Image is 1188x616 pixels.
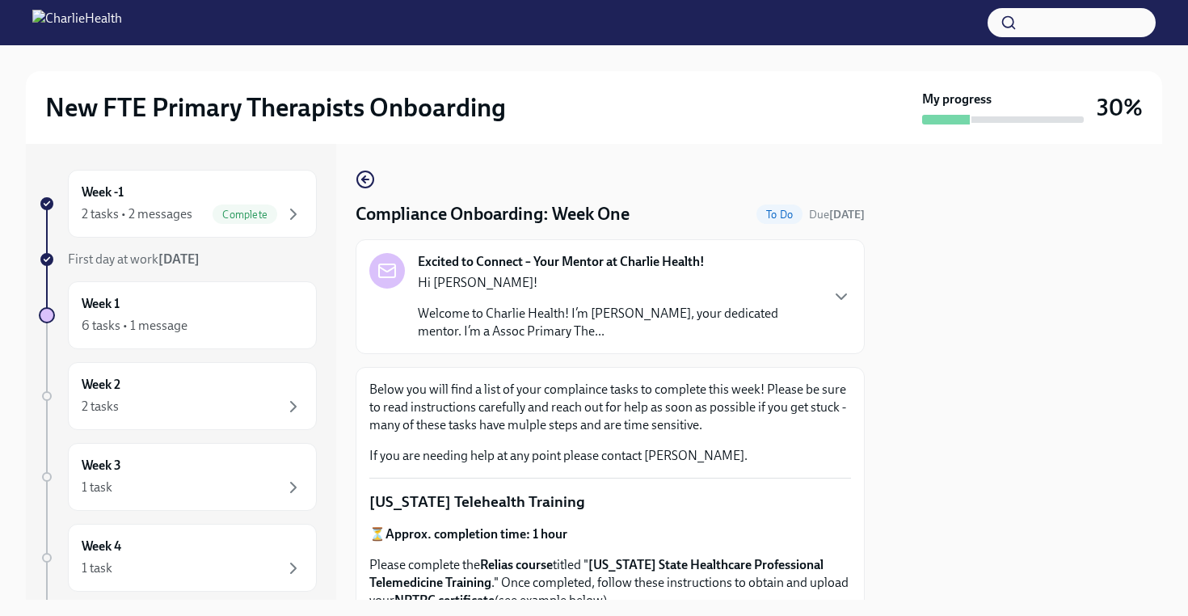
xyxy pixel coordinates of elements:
[82,398,119,416] div: 2 tasks
[356,202,630,226] h4: Compliance Onboarding: Week One
[385,526,567,542] strong: Approx. completion time: 1 hour
[82,317,187,335] div: 6 tasks • 1 message
[39,281,317,349] a: Week 16 tasks • 1 message
[369,492,851,513] p: [US_STATE] Telehealth Training
[82,184,124,201] h6: Week -1
[32,10,122,36] img: CharlieHealth
[369,381,851,434] p: Below you will find a list of your complaince tasks to complete this week! Please be sure to read...
[82,295,120,313] h6: Week 1
[82,559,112,577] div: 1 task
[39,362,317,430] a: Week 22 tasks
[68,251,200,267] span: First day at work
[82,205,192,223] div: 2 tasks • 2 messages
[418,274,819,292] p: Hi [PERSON_NAME]!
[809,207,865,222] span: September 21st, 2025 10:00
[82,479,112,496] div: 1 task
[82,457,121,475] h6: Week 3
[82,538,121,555] h6: Week 4
[756,209,803,221] span: To Do
[213,209,277,221] span: Complete
[369,556,851,610] p: Please complete the titled " ." Once completed, follow these instructions to obtain and upload yo...
[369,525,851,543] p: ⏳
[1097,93,1143,122] h3: 30%
[418,253,705,271] strong: Excited to Connect – Your Mentor at Charlie Health!
[922,91,992,108] strong: My progress
[45,91,506,124] h2: New FTE Primary Therapists Onboarding
[829,208,865,222] strong: [DATE]
[39,524,317,592] a: Week 41 task
[369,447,851,465] p: If you are needing help at any point please contact [PERSON_NAME].
[418,305,819,340] p: Welcome to Charlie Health! I’m [PERSON_NAME], your dedicated mentor. I’m a Assoc Primary The...
[39,443,317,511] a: Week 31 task
[39,251,317,268] a: First day at work[DATE]
[369,557,824,590] strong: [US_STATE] State Healthcare Professional Telemedicine Training
[158,251,200,267] strong: [DATE]
[480,557,553,572] strong: Relias course
[809,208,865,222] span: Due
[39,170,317,238] a: Week -12 tasks • 2 messagesComplete
[394,593,495,608] strong: NRTRC certificate
[82,376,120,394] h6: Week 2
